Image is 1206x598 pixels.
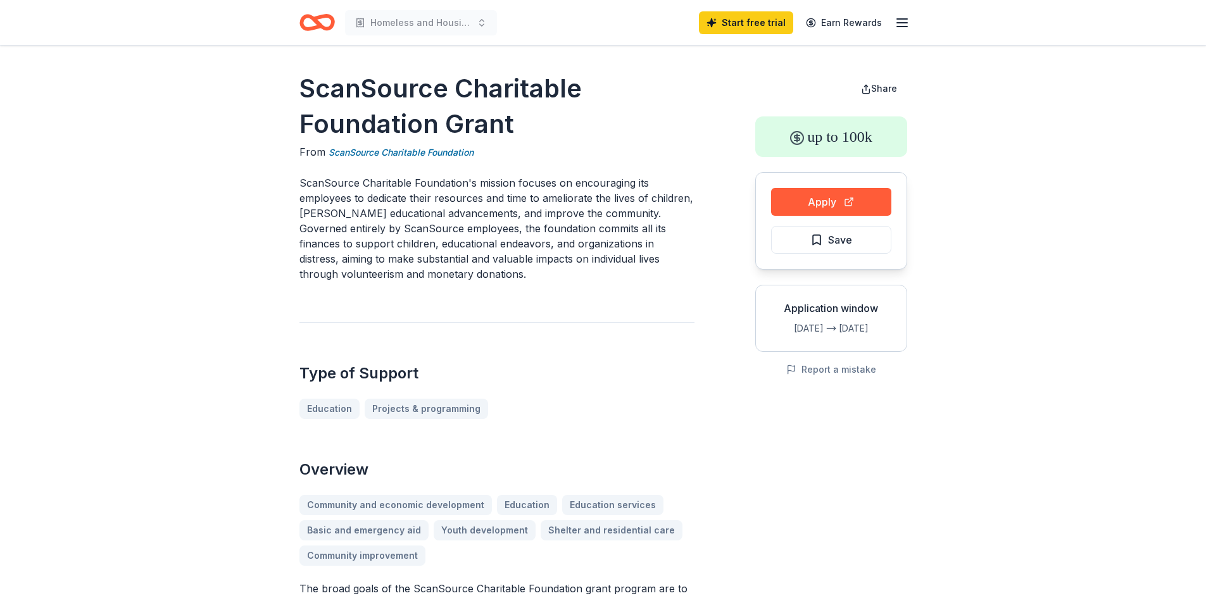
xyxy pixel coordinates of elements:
span: Save [828,232,852,248]
span: Homeless and Housing [370,15,472,30]
button: Share [851,76,907,101]
div: [DATE] [766,321,824,336]
a: Earn Rewards [798,11,889,34]
a: Start free trial [699,11,793,34]
button: Save [771,226,891,254]
div: [DATE] [839,321,896,336]
h2: Overview [299,459,694,480]
div: up to 100k [755,116,907,157]
button: Report a mistake [786,362,876,377]
h1: ScanSource Charitable Foundation Grant [299,71,694,142]
button: Apply [771,188,891,216]
span: Share [871,83,897,94]
a: Education [299,399,360,419]
a: Home [299,8,335,37]
a: Projects & programming [365,399,488,419]
div: Application window [766,301,896,316]
h2: Type of Support [299,363,694,383]
button: Homeless and Housing [345,10,497,35]
p: ScanSource Charitable Foundation's mission focuses on encouraging its employees to dedicate their... [299,175,694,282]
div: From [299,144,694,160]
a: ScanSource Charitable Foundation [329,145,474,160]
